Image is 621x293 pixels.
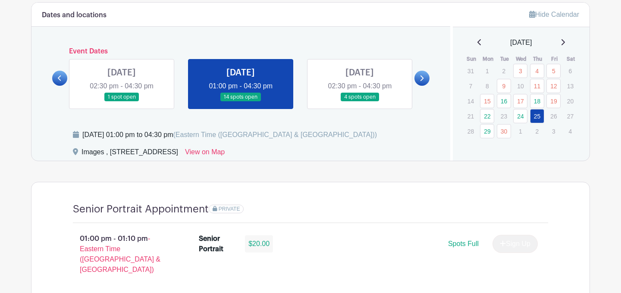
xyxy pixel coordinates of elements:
[513,79,527,93] p: 10
[496,55,513,63] th: Tue
[464,94,478,108] p: 14
[185,147,225,161] a: View on Map
[546,79,561,93] a: 12
[513,94,527,108] a: 17
[546,94,561,108] a: 19
[563,79,577,93] p: 13
[480,79,494,93] p: 8
[73,203,209,215] h4: Senior Portrait Appointment
[67,47,414,56] h6: Event Dates
[497,124,511,138] a: 30
[42,11,107,19] h6: Dates and locations
[480,64,494,78] p: 1
[546,55,563,63] th: Fri
[530,125,544,138] p: 2
[80,235,160,273] span: - Eastern Time ([GEOGRAPHIC_DATA] & [GEOGRAPHIC_DATA])
[546,125,561,138] p: 3
[513,64,527,78] a: 3
[59,230,185,278] p: 01:00 pm - 01:10 pm
[448,240,479,247] span: Spots Full
[464,109,478,123] p: 21
[480,55,496,63] th: Mon
[480,109,494,123] a: 22
[563,109,577,123] p: 27
[530,109,544,123] a: 25
[563,55,580,63] th: Sat
[464,125,478,138] p: 28
[546,64,561,78] a: 5
[82,147,178,161] div: Images , [STREET_ADDRESS]
[530,64,544,78] a: 4
[497,109,511,123] p: 23
[563,64,577,78] p: 6
[513,55,530,63] th: Wed
[497,64,511,78] p: 2
[199,234,235,254] div: Senior Portrait
[219,206,240,212] span: PRIVATE
[546,109,561,123] p: 26
[530,79,544,93] a: 11
[513,109,527,123] a: 24
[480,124,494,138] a: 29
[463,55,480,63] th: Sun
[510,37,532,48] span: [DATE]
[529,11,579,18] a: Hide Calendar
[82,130,377,140] div: [DATE] 01:00 pm to 04:30 pm
[497,79,511,93] a: 9
[245,235,273,252] div: $20.00
[563,94,577,108] p: 20
[563,125,577,138] p: 4
[513,125,527,138] p: 1
[464,79,478,93] p: 7
[480,94,494,108] a: 15
[530,94,544,108] a: 18
[530,55,546,63] th: Thu
[497,94,511,108] a: 16
[464,64,478,78] p: 31
[173,131,377,138] span: (Eastern Time ([GEOGRAPHIC_DATA] & [GEOGRAPHIC_DATA]))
